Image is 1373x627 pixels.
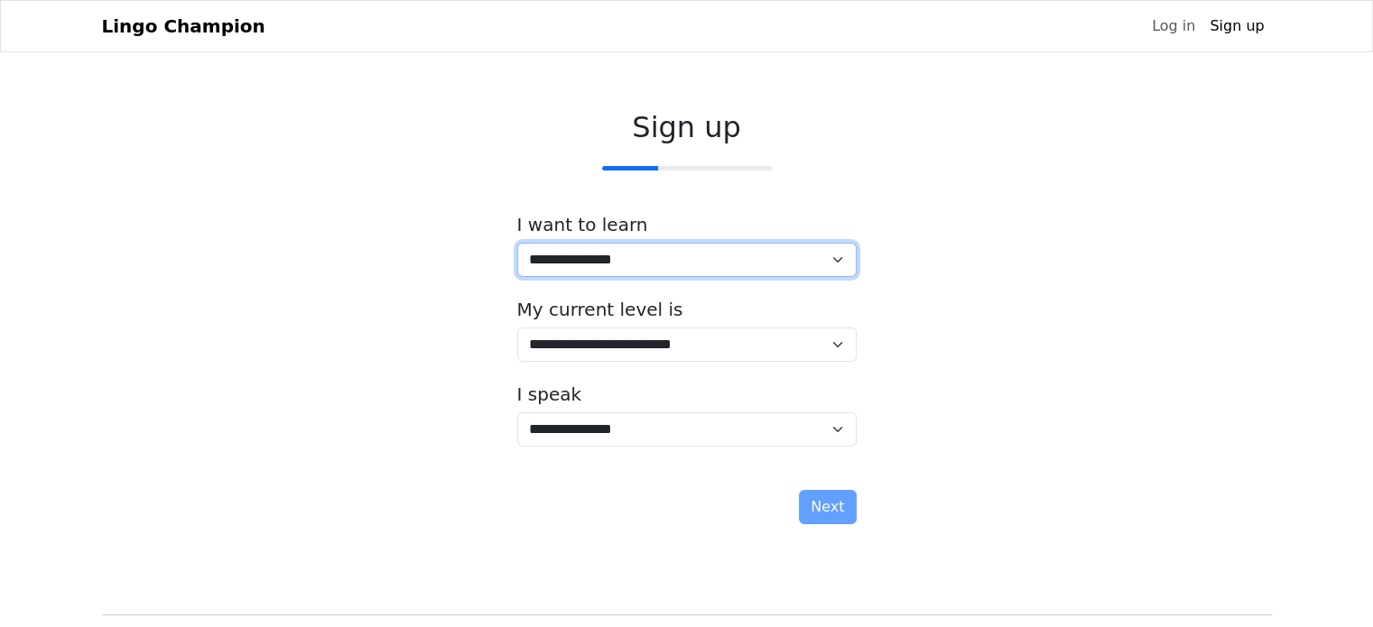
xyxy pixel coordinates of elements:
a: Log in [1145,8,1202,44]
h2: Sign up [517,110,857,144]
label: I want to learn [517,214,648,235]
a: Lingo Champion [102,8,265,44]
a: Sign up [1202,8,1271,44]
label: I speak [517,383,582,405]
label: My current level is [517,299,683,320]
